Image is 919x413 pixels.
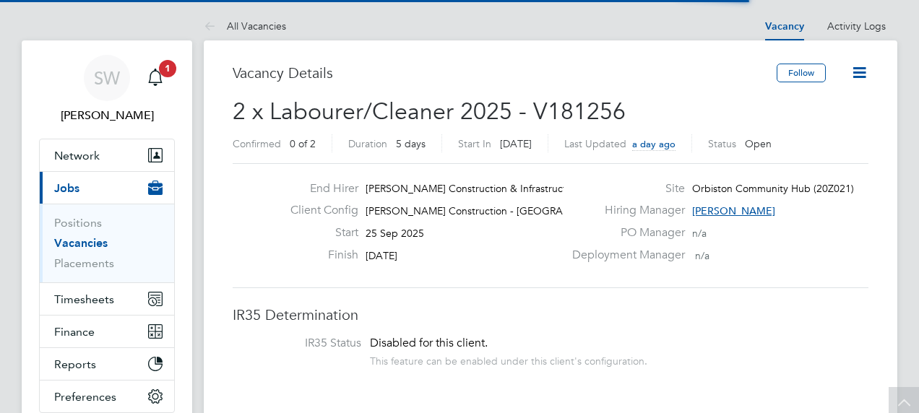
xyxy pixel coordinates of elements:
label: End Hirer [279,181,358,196]
a: SW[PERSON_NAME] [39,55,175,124]
button: Jobs [40,172,174,204]
label: Site [564,181,685,196]
a: Positions [54,216,102,230]
label: Deployment Manager [564,248,685,263]
span: Network [54,149,100,162]
a: Activity Logs [827,19,886,32]
a: All Vacancies [204,19,286,32]
span: Orbiston Community Hub (20Z021) [692,182,854,195]
span: [PERSON_NAME] Construction - [GEOGRAPHIC_DATA] [366,204,621,217]
span: Disabled for this client. [370,336,488,350]
label: Finish [279,248,358,263]
span: 1 [159,60,176,77]
button: Reports [40,348,174,380]
span: [DATE] [366,249,397,262]
span: [PERSON_NAME] Construction & Infrastruct… [366,182,577,195]
label: Start In [458,137,491,150]
h3: Vacancy Details [233,64,777,82]
span: 25 Sep 2025 [366,227,424,240]
span: 5 days [396,137,426,150]
label: Start [279,225,358,240]
label: Status [708,137,736,150]
span: Timesheets [54,292,114,306]
label: Client Config [279,203,358,218]
label: Hiring Manager [564,203,685,218]
a: Vacancies [54,236,108,250]
span: Reports [54,357,96,371]
a: Placements [54,256,114,270]
span: 2 x Labourer/Cleaner 2025 - V181256 [233,97,626,126]
span: [PERSON_NAME] [692,204,775,217]
div: Jobs [40,204,174,282]
label: Duration [348,137,387,150]
span: Open [745,137,772,150]
h3: IR35 Determination [233,305,868,324]
button: Timesheets [40,283,174,315]
span: Preferences [54,390,116,404]
div: This feature can be enabled under this client's configuration. [370,351,647,368]
span: Finance [54,325,95,339]
span: n/a [695,249,709,262]
span: n/a [692,227,707,240]
label: IR35 Status [247,336,361,351]
span: a day ago [632,138,676,150]
a: Vacancy [765,20,804,32]
a: 1 [141,55,170,101]
span: SW [94,69,120,87]
span: Sheree Wilson [39,107,175,124]
button: Preferences [40,381,174,412]
span: 0 of 2 [290,137,316,150]
span: Jobs [54,181,79,195]
button: Follow [777,64,826,82]
button: Finance [40,316,174,347]
label: Last Updated [564,137,626,150]
label: PO Manager [564,225,685,240]
span: [DATE] [500,137,532,150]
label: Confirmed [233,137,281,150]
button: Network [40,139,174,171]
